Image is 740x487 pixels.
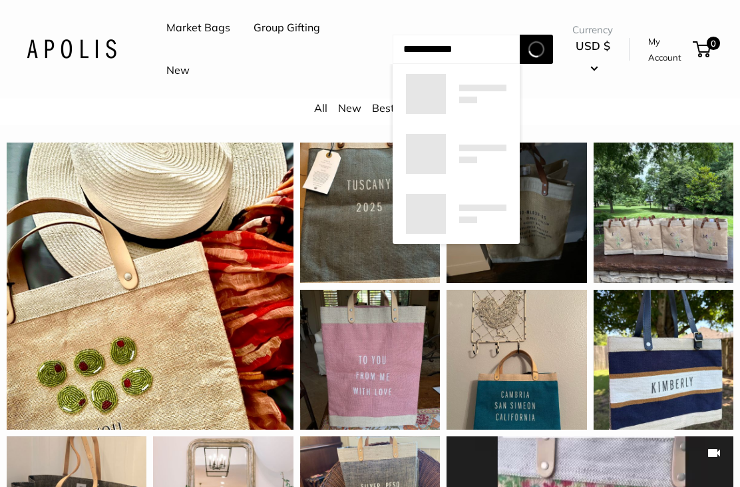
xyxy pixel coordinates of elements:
[254,18,320,38] a: Group Gifting
[11,436,142,476] iframe: Sign Up via Text for Offers
[338,101,361,115] a: New
[166,18,230,38] a: Market Bags
[648,33,688,66] a: My Account
[694,41,711,57] a: 0
[27,39,116,59] img: Apolis
[576,39,610,53] span: USD $
[393,35,520,64] input: Search...
[372,101,427,115] a: Bestsellers
[572,21,614,39] span: Currency
[520,35,553,64] button: Search
[572,35,614,78] button: USD $
[707,37,720,50] span: 0
[166,61,190,81] a: New
[314,101,327,115] a: All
